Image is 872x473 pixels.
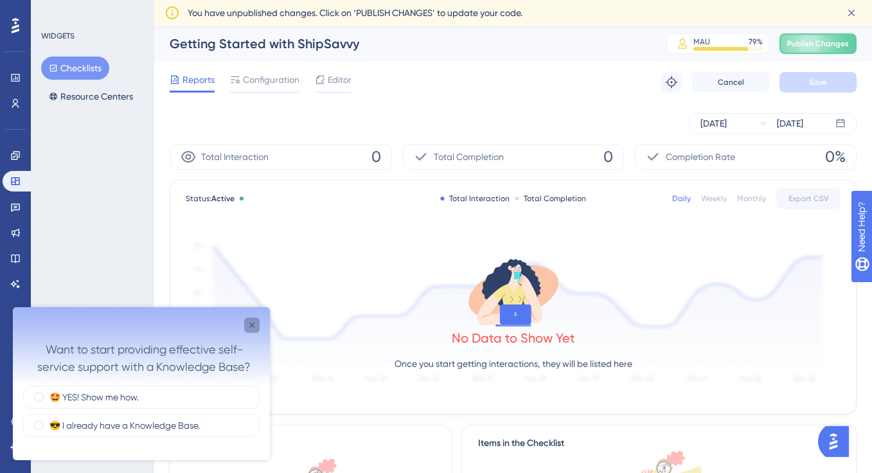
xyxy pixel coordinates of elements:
[693,37,710,47] div: MAU
[777,116,803,131] div: [DATE]
[452,329,575,347] div: No Data to Show Yet
[434,149,504,165] span: Total Completion
[749,37,763,47] div: 79 %
[211,194,235,203] span: Active
[440,193,510,204] div: Total Interaction
[201,149,269,165] span: Total Interaction
[779,33,857,54] button: Publish Changes
[182,72,215,87] span: Reports
[818,422,857,461] iframe: UserGuiding AI Assistant Launcher
[779,72,857,93] button: Save
[701,193,727,204] div: Weekly
[30,3,80,19] span: Need Help?
[666,149,735,165] span: Completion Rate
[41,57,109,80] button: Checklists
[700,116,727,131] div: [DATE]
[243,72,299,87] span: Configuration
[13,307,270,460] iframe: UserGuiding Survey
[170,35,634,53] div: Getting Started with ShipSavvy
[737,193,766,204] div: Monthly
[371,147,381,167] span: 0
[328,72,351,87] span: Editor
[395,356,632,371] p: Once you start getting interactions, they will be listed here
[41,31,75,41] div: WIDGETS
[788,193,829,204] span: Export CSV
[603,147,613,167] span: 0
[41,85,141,108] button: Resource Centers
[776,188,841,209] button: Export CSV
[825,147,846,167] span: 0%
[186,193,235,204] span: Status:
[478,436,841,451] div: Items in the Checklist
[188,5,522,21] span: You have unpublished changes. Click on ‘PUBLISH CHANGES’ to update your code.
[787,39,849,49] span: Publish Changes
[718,77,744,87] span: Cancel
[809,77,827,87] span: Save
[692,72,769,93] button: Cancel
[672,193,691,204] div: Daily
[515,193,586,204] div: Total Completion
